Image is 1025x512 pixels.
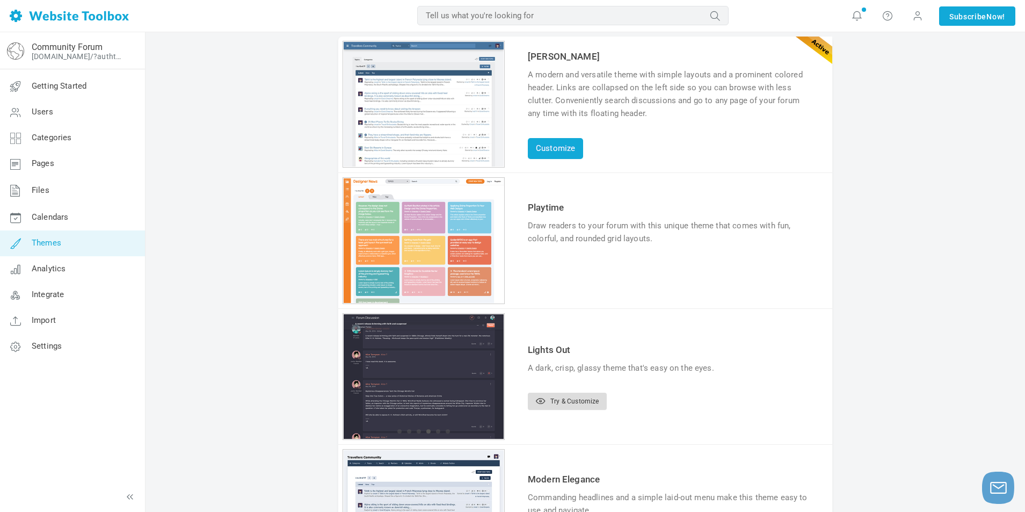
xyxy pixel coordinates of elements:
[407,429,411,434] button: 2 of 2
[32,52,125,61] a: [DOMAIN_NAME]/?authtoken=01d1bd594b8637d0c1580439ef368061&rememberMe=1
[986,11,1005,23] span: Now!
[528,68,813,120] div: A modern and versatile theme with simple layouts and a prominent colored header. Links are collap...
[32,264,66,273] span: Analytics
[32,212,68,222] span: Calendars
[528,219,813,245] div: Draw readers to your forum with this unique theme that comes with fun, colorful, and rounded grid...
[417,429,421,434] button: 3 of 2
[525,47,816,66] td: [PERSON_NAME]
[32,107,53,117] span: Users
[7,42,24,60] img: globe-icon.png
[32,81,86,91] span: Getting Started
[417,6,729,25] input: Tell us what you're looking for
[32,42,103,52] a: Community Forum
[32,315,56,325] span: Import
[344,42,504,167] img: angela_thumb.jpg
[32,158,54,168] span: Pages
[32,185,49,195] span: Files
[528,474,600,485] a: Modern Elegance
[344,295,504,305] a: Preview theme
[982,472,1014,504] button: Launch chat
[528,138,583,159] a: Customize
[32,290,64,299] span: Integrate
[344,178,504,303] img: playtime_thumb.jpg
[344,159,504,169] a: Customize theme
[426,429,431,434] button: 4 of 2
[528,202,564,213] a: Playtime
[32,341,62,351] span: Settings
[528,362,813,374] div: A dark, crisp, glassy theme that's easy on the eyes.
[32,133,72,142] span: Categories
[939,6,1015,26] a: SubscribeNow!
[528,344,571,355] a: Lights Out
[397,429,402,434] button: 1 of 2
[32,238,61,248] span: Themes
[528,393,607,410] a: Try & Customize
[436,429,440,434] button: 5 of 2
[446,429,450,434] button: 6 of 2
